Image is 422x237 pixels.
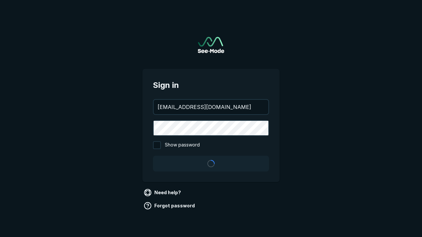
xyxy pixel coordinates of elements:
span: Sign in [153,79,269,91]
input: your@email.com [154,100,268,114]
a: Forgot password [142,200,197,211]
img: See-Mode Logo [198,37,224,53]
a: Go to sign in [198,37,224,53]
span: Show password [165,141,200,149]
a: Need help? [142,187,184,198]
